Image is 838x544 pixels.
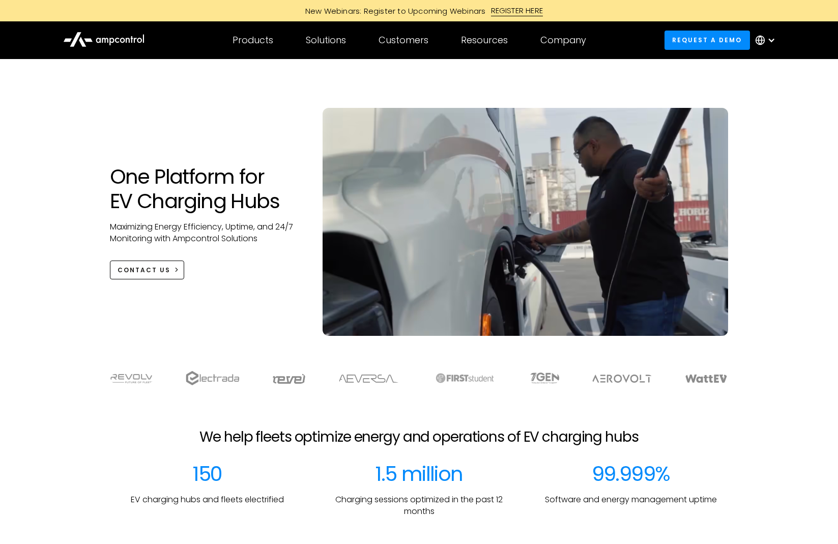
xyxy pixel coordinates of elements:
div: 1.5 million [375,462,463,486]
div: Resources [461,35,508,46]
a: Request a demo [664,31,750,49]
p: Charging sessions optimized in the past 12 months [322,494,517,517]
img: electrada logo [186,371,239,385]
div: Customers [379,35,428,46]
h1: One Platform for EV Charging Hubs [110,164,303,213]
p: Software and energy management uptime [545,494,717,505]
p: EV charging hubs and fleets electrified [131,494,284,505]
a: New Webinars: Register to Upcoming WebinarsREGISTER HERE [190,5,648,16]
div: Products [233,35,273,46]
div: Company [540,35,586,46]
img: WattEV logo [685,375,728,383]
div: 99.999% [592,462,670,486]
div: Solutions [306,35,346,46]
div: 150 [192,462,222,486]
div: New Webinars: Register to Upcoming Webinars [295,6,491,16]
a: CONTACT US [110,261,185,279]
p: Maximizing Energy Efficiency, Uptime, and 24/7 Monitoring with Ampcontrol Solutions [110,221,303,244]
div: REGISTER HERE [491,5,543,16]
img: Aerovolt Logo [592,375,652,383]
div: CONTACT US [118,266,170,275]
h2: We help fleets optimize energy and operations of EV charging hubs [199,428,638,446]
